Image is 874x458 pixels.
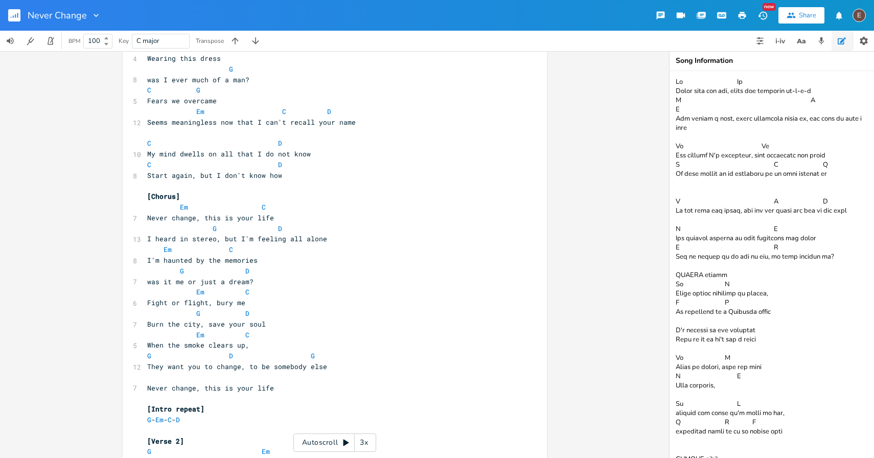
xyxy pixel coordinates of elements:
span: G [311,351,315,360]
div: BPM [68,38,80,44]
span: Never change, this is your life [147,383,274,393]
span: was I ever much of a man? [147,75,249,84]
div: 3x [355,433,373,452]
span: Fight or flight, bury me [147,298,245,307]
span: C major [136,36,159,45]
span: D [229,351,233,360]
div: Share [799,11,816,20]
textarea: Lo Ip Dolor sita con adi, elits doe temporin ut-l-e-d M A E Adm veniam q nost, exerc ullamcola ni... [670,71,874,458]
div: edward [853,9,866,22]
span: Em [262,447,270,456]
span: Em [180,202,188,212]
span: G [229,64,233,74]
span: was it me or just a dream? [147,277,254,286]
span: C [229,245,233,254]
button: E [853,4,866,27]
span: Burn the city, save your soul [147,319,266,329]
span: [Verse 2] [147,437,184,446]
span: G [147,351,151,360]
span: C [147,85,151,95]
span: Em [196,107,204,116]
div: New [763,3,776,11]
span: G [213,224,217,233]
span: G [147,447,151,456]
span: D [278,160,282,169]
span: D [327,107,331,116]
span: - - - [147,415,180,424]
span: G [147,415,151,424]
span: Em [164,245,172,254]
span: G [196,309,200,318]
span: C [168,415,172,424]
span: Start again, but I don't know how [147,171,282,180]
span: D [278,224,282,233]
span: G [196,85,200,95]
span: I heard in stereo, but I'm feeling all alone [147,234,327,243]
span: They want you to change, to be somebody else [147,362,327,371]
span: Em [155,415,164,424]
span: D [245,309,249,318]
span: When the smoke clears up, [147,340,249,350]
span: Em [196,330,204,339]
div: Key [119,38,129,44]
span: D [245,266,249,276]
span: Seems meaningless now that I can't recall your name [147,118,356,127]
span: G [180,266,184,276]
span: D [278,139,282,148]
span: C [245,287,249,296]
button: Share [778,7,824,24]
span: [Intro repeat] [147,404,204,414]
span: D [176,415,180,424]
span: Never change, this is your life [147,213,274,222]
span: My mind dwells on all that I do not know [147,149,311,158]
span: C [245,330,249,339]
span: C [282,107,286,116]
button: New [752,6,773,25]
span: C [147,139,151,148]
div: Transpose [196,38,224,44]
span: Never Change [28,11,87,20]
span: I'm haunted by the memories [147,256,258,265]
span: Fears we overcame [147,96,217,105]
span: Em [196,287,204,296]
div: Song Information [676,57,868,64]
span: [Chorus] [147,192,180,201]
span: C [147,160,151,169]
span: C [262,202,266,212]
div: Autoscroll [293,433,376,452]
span: Wearing this dress [147,54,221,63]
